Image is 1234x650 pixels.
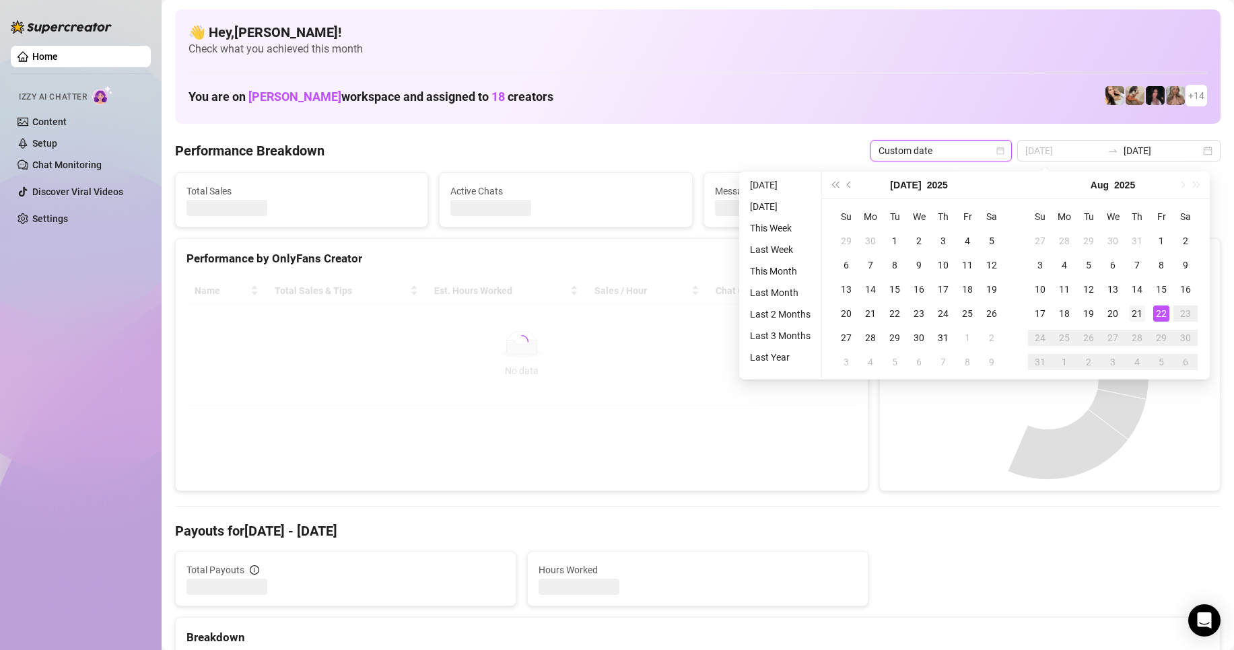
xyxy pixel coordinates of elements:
[745,242,816,258] li: Last Week
[1105,330,1121,346] div: 27
[931,205,955,229] th: Th
[1076,350,1101,374] td: 2025-09-02
[1149,205,1173,229] th: Fr
[955,326,980,350] td: 2025-08-01
[1177,305,1194,322] div: 23
[862,281,879,297] div: 14
[887,354,903,370] div: 5
[955,229,980,253] td: 2025-07-04
[1114,172,1135,198] button: Choose a year
[1149,301,1173,326] td: 2025-08-22
[745,328,816,344] li: Last 3 Months
[1173,350,1198,374] td: 2025-09-06
[996,147,1004,155] span: calendar
[935,354,951,370] div: 7
[980,350,1004,374] td: 2025-08-09
[887,305,903,322] div: 22
[515,335,528,349] span: loading
[911,354,927,370] div: 6
[1149,326,1173,350] td: 2025-08-29
[858,205,883,229] th: Mo
[1052,326,1076,350] td: 2025-08-25
[1076,205,1101,229] th: Tu
[1166,86,1185,105] img: Kenzie (@dmaxkenz)
[1149,229,1173,253] td: 2025-08-01
[1125,253,1149,277] td: 2025-08-07
[19,91,87,104] span: Izzy AI Chatter
[1107,145,1118,156] span: swap-right
[1101,229,1125,253] td: 2025-07-30
[931,229,955,253] td: 2025-07-03
[834,205,858,229] th: Su
[1028,326,1052,350] td: 2025-08-24
[984,233,1000,249] div: 5
[1032,354,1048,370] div: 31
[1125,229,1149,253] td: 2025-07-31
[32,213,68,224] a: Settings
[1177,354,1194,370] div: 6
[1177,257,1194,273] div: 9
[980,301,1004,326] td: 2025-07-26
[32,51,58,62] a: Home
[1177,233,1194,249] div: 2
[1173,326,1198,350] td: 2025-08-30
[1056,281,1072,297] div: 11
[858,253,883,277] td: 2025-07-07
[745,263,816,279] li: This Month
[1032,305,1048,322] div: 17
[1105,354,1121,370] div: 3
[955,205,980,229] th: Fr
[11,20,112,34] img: logo-BBDzfeDw.svg
[911,233,927,249] div: 2
[32,138,57,149] a: Setup
[883,205,907,229] th: Tu
[1177,330,1194,346] div: 30
[907,350,931,374] td: 2025-08-06
[887,257,903,273] div: 8
[980,229,1004,253] td: 2025-07-05
[911,330,927,346] div: 30
[858,277,883,301] td: 2025-07-14
[1126,86,1144,105] img: Kayla (@kaylathaylababy)
[1081,354,1097,370] div: 2
[1032,330,1048,346] div: 24
[838,305,854,322] div: 20
[858,326,883,350] td: 2025-07-28
[1105,281,1121,297] div: 13
[935,257,951,273] div: 10
[862,330,879,346] div: 28
[1153,354,1169,370] div: 5
[883,277,907,301] td: 2025-07-15
[980,277,1004,301] td: 2025-07-19
[175,521,1221,540] h4: Payouts for [DATE] - [DATE]
[931,277,955,301] td: 2025-07-17
[745,285,816,301] li: Last Month
[1081,305,1097,322] div: 19
[827,172,842,198] button: Last year (Control + left)
[838,354,854,370] div: 3
[858,301,883,326] td: 2025-07-21
[1081,257,1097,273] div: 5
[911,281,927,297] div: 16
[491,89,505,104] span: 18
[1081,281,1097,297] div: 12
[980,205,1004,229] th: Sa
[1125,326,1149,350] td: 2025-08-28
[887,281,903,297] div: 15
[1129,233,1145,249] div: 31
[1028,277,1052,301] td: 2025-08-10
[858,350,883,374] td: 2025-08-04
[745,306,816,322] li: Last 2 Months
[838,330,854,346] div: 27
[188,42,1207,57] span: Check what you achieved this month
[907,229,931,253] td: 2025-07-02
[984,281,1000,297] div: 19
[955,277,980,301] td: 2025-07-18
[1124,143,1200,158] input: End date
[955,253,980,277] td: 2025-07-11
[175,141,324,160] h4: Performance Breakdown
[1056,330,1072,346] div: 25
[1125,301,1149,326] td: 2025-08-21
[1101,277,1125,301] td: 2025-08-13
[1052,350,1076,374] td: 2025-09-01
